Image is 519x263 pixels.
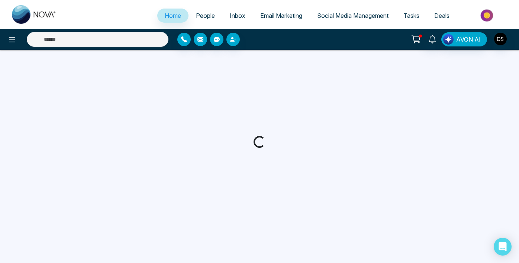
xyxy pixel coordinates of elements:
span: AVON AI [456,35,481,44]
span: Home [165,12,181,19]
a: Inbox [222,9,253,23]
a: Deals [427,9,457,23]
a: Social Media Management [310,9,396,23]
img: User Avatar [494,33,507,45]
span: Tasks [403,12,419,19]
a: Email Marketing [253,9,310,23]
span: Email Marketing [260,12,302,19]
img: Lead Flow [443,34,454,45]
span: Deals [434,12,449,19]
div: Open Intercom Messenger [494,238,512,256]
img: Market-place.gif [461,7,515,24]
a: Tasks [396,9,427,23]
span: Inbox [230,12,245,19]
a: People [188,9,222,23]
a: Home [157,9,188,23]
img: Nova CRM Logo [12,5,57,24]
span: Social Media Management [317,12,389,19]
button: AVON AI [441,32,487,46]
span: People [196,12,215,19]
